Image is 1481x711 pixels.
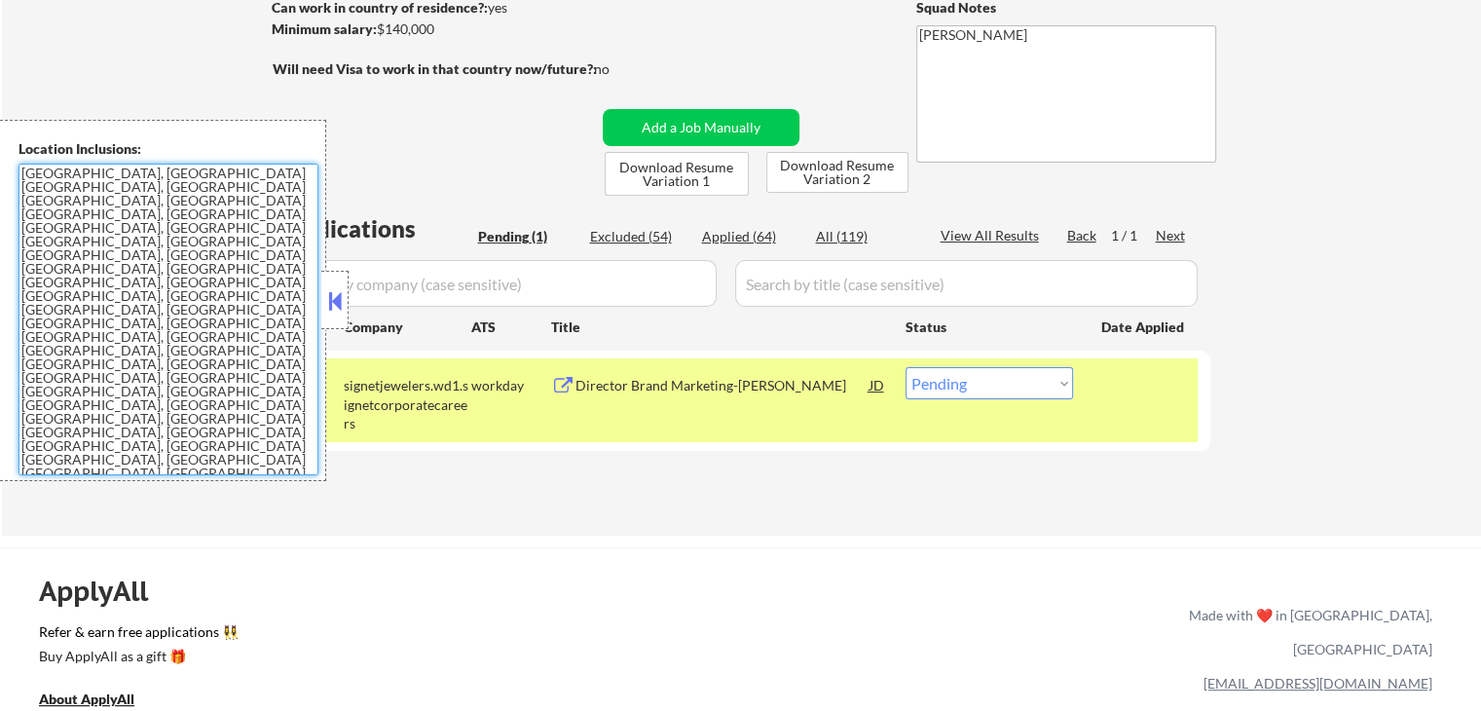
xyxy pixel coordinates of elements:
div: workday [471,376,551,395]
div: Director Brand Marketing-[PERSON_NAME] [575,376,870,395]
button: Download Resume Variation 2 [766,152,908,193]
div: Pending (1) [478,227,575,246]
div: Buy ApplyAll as a gift 🎁 [39,650,234,663]
div: Date Applied [1101,318,1187,337]
div: ATS [471,318,551,337]
strong: Will need Visa to work in that country now/future?: [273,60,597,77]
div: Back [1067,226,1098,245]
div: Status [906,309,1073,344]
div: $140,000 [272,19,596,39]
div: View All Results [941,226,1045,245]
input: Search by company (case sensitive) [278,260,717,307]
div: signetjewelers.wd1.signetcorporatecareers [344,376,471,433]
div: Title [551,318,887,337]
div: Applications [278,217,471,241]
a: Refer & earn free applications 👯‍♀️ [39,625,782,646]
div: Company [344,318,471,337]
div: Location Inclusions: [19,139,318,159]
div: Excluded (54) [590,227,687,246]
button: Add a Job Manually [603,109,799,146]
div: 1 / 1 [1111,226,1156,245]
a: [EMAIL_ADDRESS][DOMAIN_NAME] [1203,675,1432,692]
u: About ApplyAll [39,691,134,707]
div: Next [1156,226,1187,245]
div: Made with ❤️ in [GEOGRAPHIC_DATA], [GEOGRAPHIC_DATA] [1181,598,1432,666]
div: ApplyAll [39,575,170,608]
div: Applied (64) [702,227,799,246]
button: Download Resume Variation 1 [605,152,749,196]
div: no [594,59,649,79]
strong: Minimum salary: [272,20,377,37]
a: Buy ApplyAll as a gift 🎁 [39,646,234,670]
input: Search by title (case sensitive) [735,260,1198,307]
div: JD [868,367,887,402]
div: All (119) [816,227,913,246]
